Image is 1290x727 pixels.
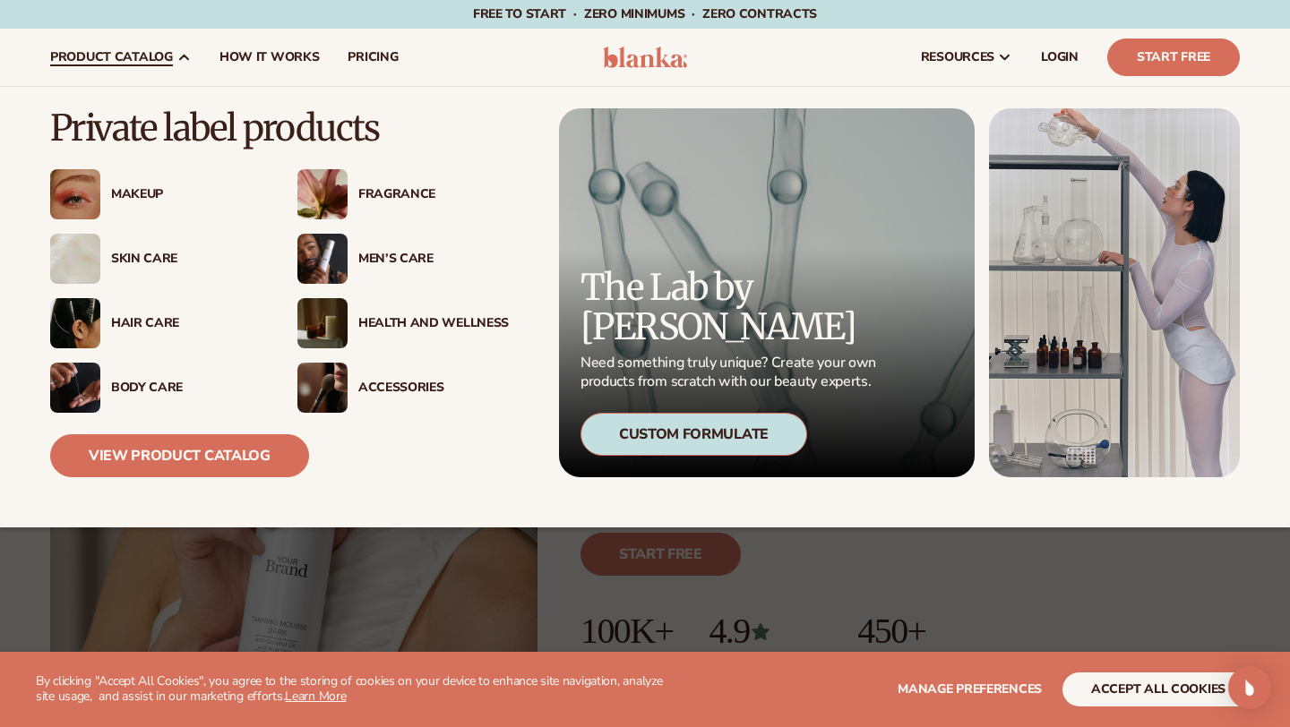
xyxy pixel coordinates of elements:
a: Pink blooming flower. Fragrance [297,169,509,219]
a: pricing [333,29,412,86]
img: logo [603,47,688,68]
span: Manage preferences [898,680,1042,697]
a: Cream moisturizer swatch. Skin Care [50,234,262,284]
a: Learn More [285,688,346,705]
button: accept all cookies [1062,672,1254,706]
p: By clicking "Accept All Cookies", you agree to the storing of cookies on your device to enhance s... [36,674,674,705]
img: Pink blooming flower. [297,169,348,219]
span: pricing [348,50,398,64]
a: LOGIN [1027,29,1093,86]
span: LOGIN [1041,50,1079,64]
img: Female hair pulled back with clips. [50,298,100,348]
div: Body Care [111,381,262,396]
a: How It Works [205,29,334,86]
div: Hair Care [111,316,262,331]
span: How It Works [219,50,320,64]
img: Female with glitter eye makeup. [50,169,100,219]
a: Candles and incense on table. Health And Wellness [297,298,509,348]
a: Start Free [1107,38,1240,76]
span: resources [921,50,994,64]
img: Cream moisturizer swatch. [50,234,100,284]
div: Men’s Care [358,252,509,267]
button: Manage preferences [898,672,1042,706]
p: Private label products [50,108,509,148]
div: Fragrance [358,187,509,202]
span: Free to start · ZERO minimums · ZERO contracts [473,5,817,22]
img: Male hand applying moisturizer. [50,363,100,413]
span: product catalog [50,50,173,64]
a: Microscopic product formula. The Lab by [PERSON_NAME] Need something truly unique? Create your ow... [559,108,975,477]
a: Female with makeup brush. Accessories [297,363,509,413]
div: Accessories [358,381,509,396]
img: Candles and incense on table. [297,298,348,348]
a: Female with glitter eye makeup. Makeup [50,169,262,219]
div: Open Intercom Messenger [1228,666,1271,709]
a: View Product Catalog [50,434,309,477]
div: Custom Formulate [580,413,807,456]
img: Female in lab with equipment. [989,108,1240,477]
a: Male holding moisturizer bottle. Men’s Care [297,234,509,284]
p: Need something truly unique? Create your own products from scratch with our beauty experts. [580,354,881,391]
img: Male holding moisturizer bottle. [297,234,348,284]
div: Health And Wellness [358,316,509,331]
a: Female hair pulled back with clips. Hair Care [50,298,262,348]
a: resources [907,29,1027,86]
img: Female with makeup brush. [297,363,348,413]
p: The Lab by [PERSON_NAME] [580,268,881,346]
a: Male hand applying moisturizer. Body Care [50,363,262,413]
a: product catalog [36,29,205,86]
div: Skin Care [111,252,262,267]
div: Makeup [111,187,262,202]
